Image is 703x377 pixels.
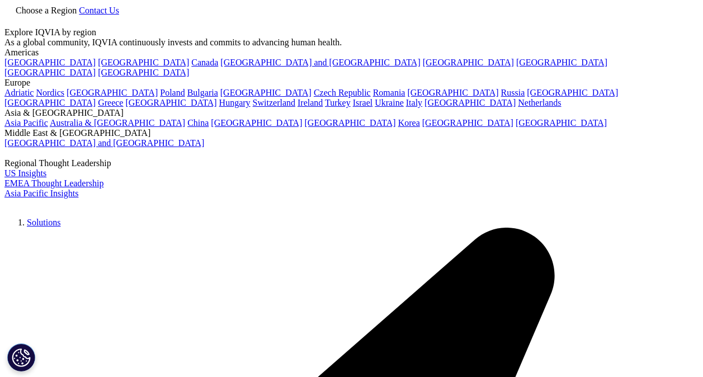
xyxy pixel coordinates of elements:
a: [GEOGRAPHIC_DATA] [4,98,96,107]
a: Ireland [298,98,323,107]
a: [GEOGRAPHIC_DATA] [422,118,513,128]
a: Netherlands [518,98,561,107]
a: [GEOGRAPHIC_DATA] [98,58,189,67]
a: [GEOGRAPHIC_DATA] [4,58,96,67]
a: US Insights [4,168,46,178]
span: Choose a Region [16,6,77,15]
a: Australia & [GEOGRAPHIC_DATA] [50,118,185,128]
div: Explore IQVIA by region [4,27,699,37]
a: Solutions [27,218,60,227]
a: [GEOGRAPHIC_DATA] [527,88,618,97]
a: Contact Us [79,6,119,15]
a: [GEOGRAPHIC_DATA] [407,88,498,97]
div: Regional Thought Leadership [4,158,699,168]
button: Cookies Settings [7,343,35,371]
a: [GEOGRAPHIC_DATA] and [GEOGRAPHIC_DATA] [4,138,204,148]
a: Switzerland [253,98,295,107]
a: Korea [398,118,420,128]
a: Italy [406,98,422,107]
div: Americas [4,48,699,58]
a: Turkey [325,98,351,107]
a: Czech Republic [314,88,371,97]
a: Poland [160,88,185,97]
div: Asia & [GEOGRAPHIC_DATA] [4,108,699,118]
a: [GEOGRAPHIC_DATA] [125,98,216,107]
a: EMEA Thought Leadership [4,178,103,188]
a: Hungary [219,98,251,107]
a: Israel [353,98,373,107]
div: As a global community, IQVIA continuously invests and commits to advancing human health. [4,37,699,48]
a: [GEOGRAPHIC_DATA] and [GEOGRAPHIC_DATA] [220,58,420,67]
a: Ukraine [375,98,404,107]
a: [GEOGRAPHIC_DATA] [516,58,607,67]
a: Nordics [36,88,64,97]
a: [GEOGRAPHIC_DATA] [98,68,189,77]
a: [GEOGRAPHIC_DATA] [220,88,312,97]
a: [GEOGRAPHIC_DATA] [516,118,607,128]
a: Canada [191,58,218,67]
a: Greece [98,98,123,107]
a: Romania [373,88,405,97]
a: Russia [501,88,525,97]
a: Adriatic [4,88,34,97]
a: China [187,118,209,128]
a: Bulgaria [187,88,218,97]
a: [GEOGRAPHIC_DATA] [424,98,516,107]
a: [GEOGRAPHIC_DATA] [67,88,158,97]
a: [GEOGRAPHIC_DATA] [305,118,396,128]
a: Asia Pacific Insights [4,189,78,198]
a: [GEOGRAPHIC_DATA] [423,58,514,67]
a: Asia Pacific [4,118,48,128]
div: Middle East & [GEOGRAPHIC_DATA] [4,128,699,138]
a: [GEOGRAPHIC_DATA] [4,68,96,77]
div: Europe [4,78,699,88]
a: [GEOGRAPHIC_DATA] [211,118,302,128]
